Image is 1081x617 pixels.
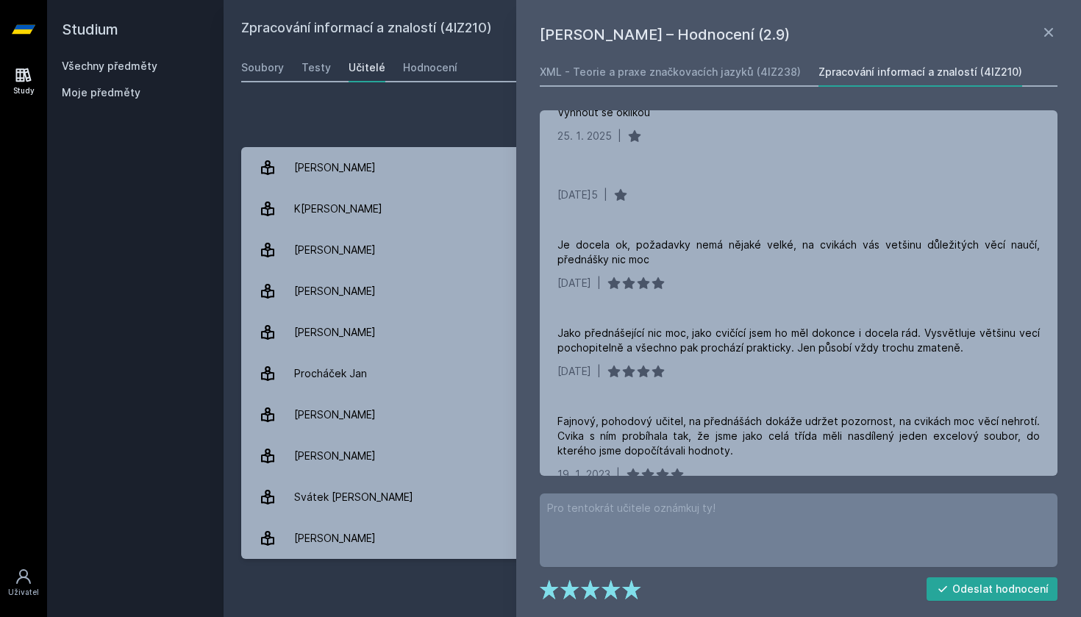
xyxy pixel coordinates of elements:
[294,400,376,429] div: [PERSON_NAME]
[241,435,1063,477] a: [PERSON_NAME] 16 hodnocení 3.3
[294,524,376,553] div: [PERSON_NAME]
[241,353,1063,394] a: Procháček Jan 2 hodnocení 5.0
[294,194,382,224] div: K[PERSON_NAME]
[241,60,284,75] div: Soubory
[557,414,1040,458] div: Fajnový, pohodový učitel, na přednášách dokáže udržet pozornost, na cvikách moc věcí nehrotí. Cvi...
[241,229,1063,271] a: [PERSON_NAME] 2 hodnocení 4.0
[241,477,1063,518] a: Svátek [PERSON_NAME] 10 hodnocení 3.2
[294,441,376,471] div: [PERSON_NAME]
[294,482,413,512] div: Svátek [PERSON_NAME]
[557,276,591,290] div: [DATE]
[241,394,1063,435] a: [PERSON_NAME] 1 hodnocení 3.0
[241,271,1063,312] a: [PERSON_NAME] 6 hodnocení 2.3
[349,60,385,75] div: Učitelé
[557,105,650,120] div: Vyhnout se oklikou
[302,60,331,75] div: Testy
[597,364,601,379] div: |
[294,318,376,347] div: [PERSON_NAME]
[241,312,1063,353] a: [PERSON_NAME] 1 hodnocení 5.0
[597,276,601,290] div: |
[604,188,607,202] div: |
[557,467,610,482] div: 19. 1. 2023
[618,129,621,143] div: |
[241,147,1063,188] a: [PERSON_NAME] 7 hodnocení 3.4
[241,53,284,82] a: Soubory
[557,188,598,202] div: [DATE]5
[294,235,376,265] div: [PERSON_NAME]
[13,85,35,96] div: Study
[62,85,140,100] span: Moje předměty
[557,129,612,143] div: 25. 1. 2025
[616,467,620,482] div: |
[557,326,1040,355] div: Jako přednášející nic moc, jako cvičící jsem ho měl dokonce i docela rád. Vysvětluje většinu vecí...
[294,359,367,388] div: Procháček Jan
[302,53,331,82] a: Testy
[241,518,1063,559] a: [PERSON_NAME] 9 hodnocení 4.9
[3,59,44,104] a: Study
[8,587,39,598] div: Uživatel
[241,188,1063,229] a: K[PERSON_NAME] 11 hodnocení 2.9
[294,153,376,182] div: [PERSON_NAME]
[557,364,591,379] div: [DATE]
[62,60,157,72] a: Všechny předměty
[557,238,1040,267] div: Je docela ok, požadavky nemá nějaké velké, na cvikách vás vetšinu důležitých věcí naučí, přednášk...
[403,60,457,75] div: Hodnocení
[294,277,376,306] div: [PERSON_NAME]
[241,18,899,41] h2: Zpracování informací a znalostí (4IZ210)
[3,560,44,605] a: Uživatel
[349,53,385,82] a: Učitelé
[403,53,457,82] a: Hodnocení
